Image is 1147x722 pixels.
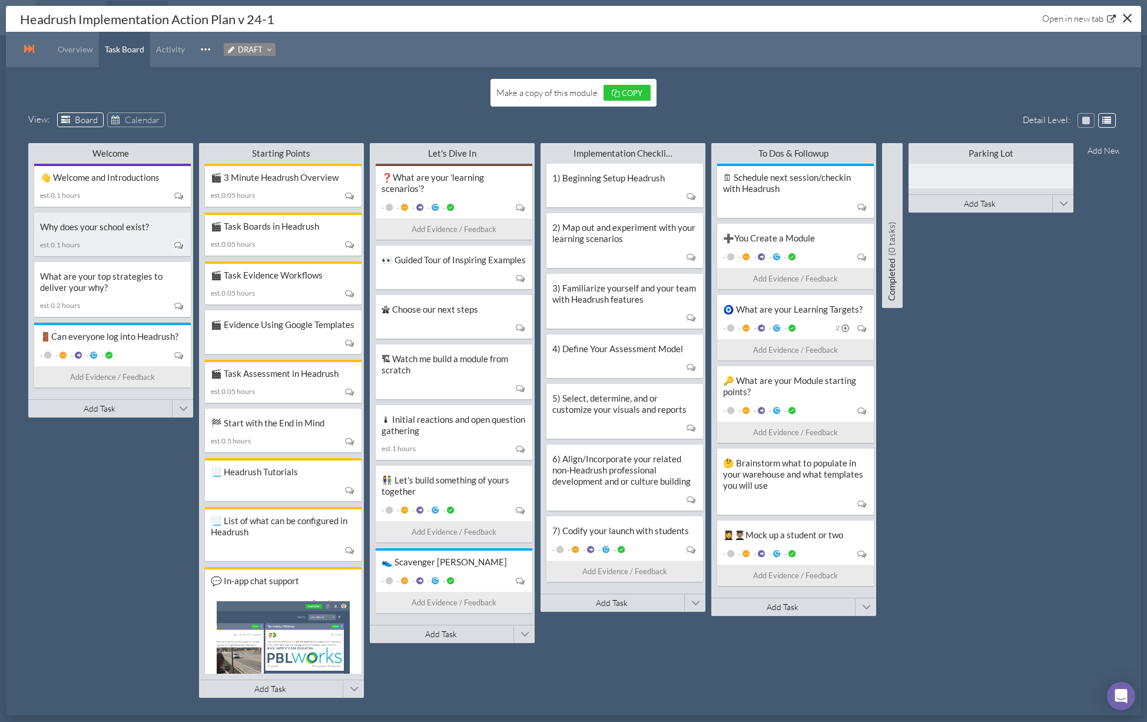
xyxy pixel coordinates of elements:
[723,406,725,415] span: -
[767,324,771,333] span: -
[552,453,697,487] div: 6) Align/Incorporate your related non-Headrush professional development and or culture building
[211,436,251,446] div: est. 0.5 hours
[783,253,787,261] span: -
[382,577,384,585] span: -
[582,565,667,578] span: Add Evidence / Feedback
[622,88,642,98] span: Copy
[541,594,683,612] button: Add Task
[767,253,771,261] span: -
[581,545,585,554] span: -
[28,112,54,127] span: View :
[40,172,185,183] div: 👋 Welcome and Introductions
[84,403,115,413] span: Add Task
[382,475,526,497] div: 👫 Let's build something of yours together
[783,324,787,333] span: -
[211,172,356,183] div: 🎬 3 Minute Headrush Overview
[552,283,697,305] div: 3) Familiarize yourself and your team with Headrush features
[382,203,384,212] span: -
[552,222,697,244] div: 2) Map out and experiment with your learning scenarios
[211,319,356,330] div: 🎬 Evidence Using Google Templates
[17,10,277,28] div: Headrush Implementation Action Plan v 24-1
[942,148,1040,159] div: Parking Lot
[441,506,445,515] span: -
[410,577,415,585] span: -
[211,239,255,250] div: est. 0.05 hours
[425,629,457,639] span: Add Task
[412,597,496,609] span: Add Evidence / Feedback
[752,253,756,261] span: -
[395,577,399,585] span: -
[767,602,798,612] span: Add Task
[403,148,502,159] div: Let's Dive In
[753,426,838,439] span: Add Evidence / Feedback
[1118,9,1136,27] button: Close
[382,254,526,266] div: 👀 Guided Tour of Inspiring Examples
[426,577,430,585] span: -
[723,458,868,491] div: 🤔 Brainstorm what to populate in your warehouse and what templates you will use
[238,45,263,54] span: Draft
[40,240,80,250] div: est. 0.1 hours
[723,375,868,398] div: 🔑 What are your Module starting points?
[767,406,771,415] span: -
[40,300,80,311] div: est. 0.2 hours
[723,172,868,194] div: 🗓 Schedule next session/checkin with Headrush
[881,154,902,301] h5: Completed
[744,148,843,159] div: To Dos & Followup
[57,112,104,127] a: Board
[552,393,697,415] div: 5) Select, determine, and or customize your visuals and reports
[412,526,496,538] span: Add Evidence / Feedback
[441,577,445,585] span: -
[150,32,191,67] a: Activity
[886,221,897,256] span: (0 tasks)
[783,406,787,415] span: -
[382,304,526,315] div: 🛣 Choose our next steps
[752,406,756,415] span: -
[573,148,672,159] div: Implementation Checklist
[211,221,356,232] div: 🎬 Task Boards in Headrush
[552,343,697,355] div: 4) Define Your Assessment Model
[612,545,616,554] span: -
[254,684,286,694] span: Add Task
[99,32,150,67] a: Task Board
[52,32,99,67] a: Overview
[232,148,331,159] div: Starting Points
[58,44,93,54] span: Overview
[105,44,144,54] span: Task Board
[552,545,555,554] span: -
[40,190,80,201] div: est. 0.1 hours
[40,331,185,342] div: 🚪Can everyone log into Headrush?
[395,506,399,515] span: -
[711,598,854,616] button: Add Task
[552,173,697,184] div: 1) Beginning Setup Headrush
[224,43,276,56] button: Draft
[752,549,756,558] span: -
[737,549,741,558] span: -
[40,271,185,293] div: What are your top strategies to deliver your why?
[753,344,838,356] span: Add Evidence / Feedback
[382,557,526,568] div: 👟 Scavenger [PERSON_NAME]
[737,324,741,333] span: -
[125,114,160,125] span: Calendar
[61,148,160,159] div: Welcome
[1107,682,1135,710] div: Open Intercom Messenger
[596,598,628,608] span: Add Task
[370,625,512,643] button: Add Task
[395,203,399,212] span: -
[752,324,756,333] span: -
[69,351,73,360] span: -
[441,203,445,212] span: -
[211,418,356,429] div: 🏁 Start with the End in Mind
[84,351,88,360] span: -
[100,351,104,360] span: -
[211,270,356,281] div: 🎬 Task Evidence Workflows
[737,406,741,415] span: -
[783,549,787,558] span: -
[75,114,98,125] span: Board
[753,569,838,582] span: Add Evidence / Feedback
[211,575,356,587] div: 💬 In-app chat support
[156,44,185,54] span: Activity
[737,253,741,261] span: -
[496,87,598,99] div: Make a copy of this module
[40,221,185,233] div: Why does your school exist?
[211,288,255,299] div: est. 0.05 hours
